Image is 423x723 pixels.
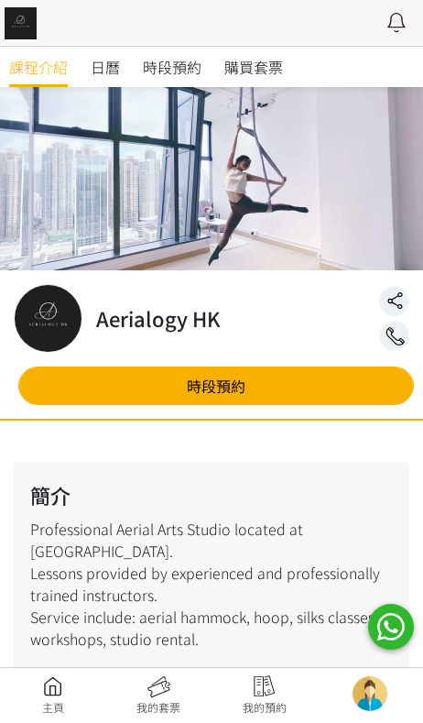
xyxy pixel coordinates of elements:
a: 課程介紹 [9,47,68,87]
a: 購買套票 [224,47,283,87]
span: 課程介紹 [9,56,68,78]
span: 日曆 [91,56,120,78]
span: 購買套票 [224,56,283,78]
span: 時段預約 [143,56,201,78]
a: 日曆 [91,47,120,87]
a: 時段預約 [143,47,201,87]
h2: Aerialogy HK [96,303,221,334]
a: 時段預約 [18,367,414,405]
h2: 簡介 [30,480,393,510]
